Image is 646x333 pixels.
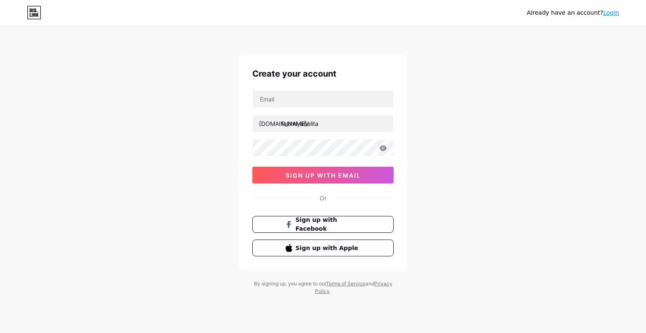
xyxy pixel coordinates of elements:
[296,216,361,233] span: Sign up with Facebook
[252,216,394,233] button: Sign up with Facebook
[253,115,393,132] input: username
[603,9,619,16] a: Login
[527,8,619,17] div: Already have an account?
[259,119,309,128] div: [DOMAIN_NAME]/
[326,280,365,287] a: Terms of Service
[252,240,394,256] button: Sign up with Apple
[252,167,394,184] button: sign up with email
[320,194,326,202] div: Or
[296,244,361,253] span: Sign up with Apple
[252,280,394,295] div: By signing up, you agree to our and .
[286,172,361,179] span: sign up with email
[253,91,393,107] input: Email
[252,67,394,80] div: Create your account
